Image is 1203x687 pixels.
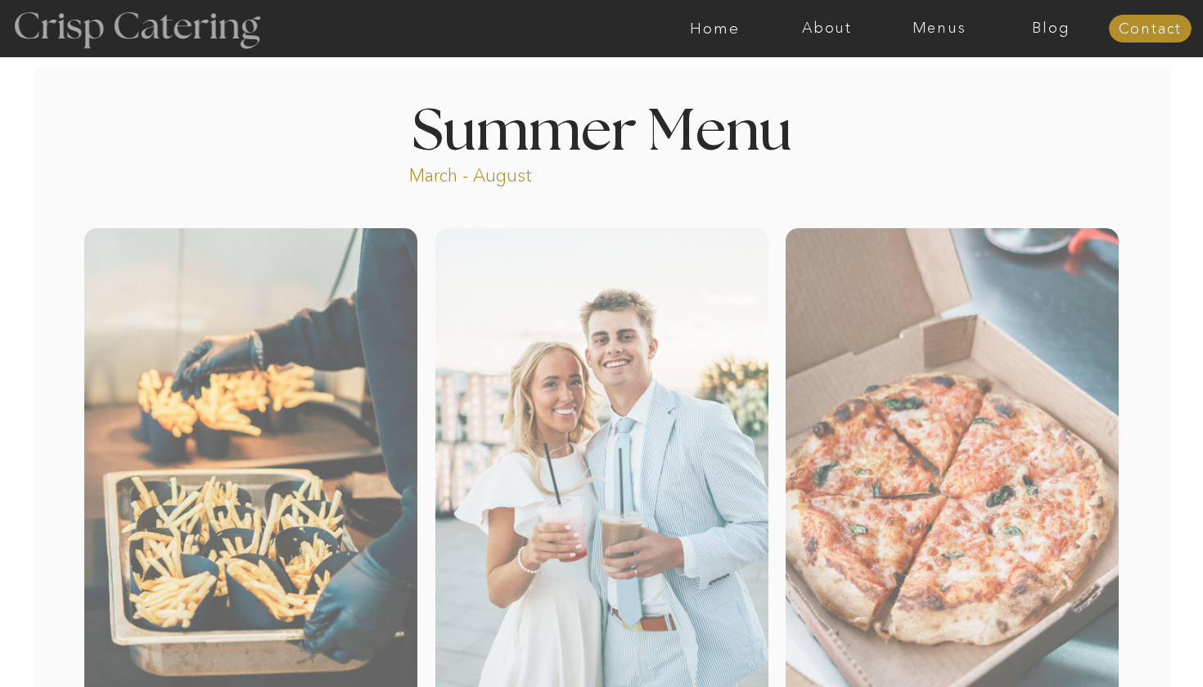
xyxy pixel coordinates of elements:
p: March - August [409,164,634,182]
a: Menus [883,20,995,37]
a: Contact [1109,21,1192,38]
a: Blog [995,20,1107,37]
a: Home [659,20,771,37]
h1: Summer Menu [374,104,829,152]
a: About [771,20,883,37]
